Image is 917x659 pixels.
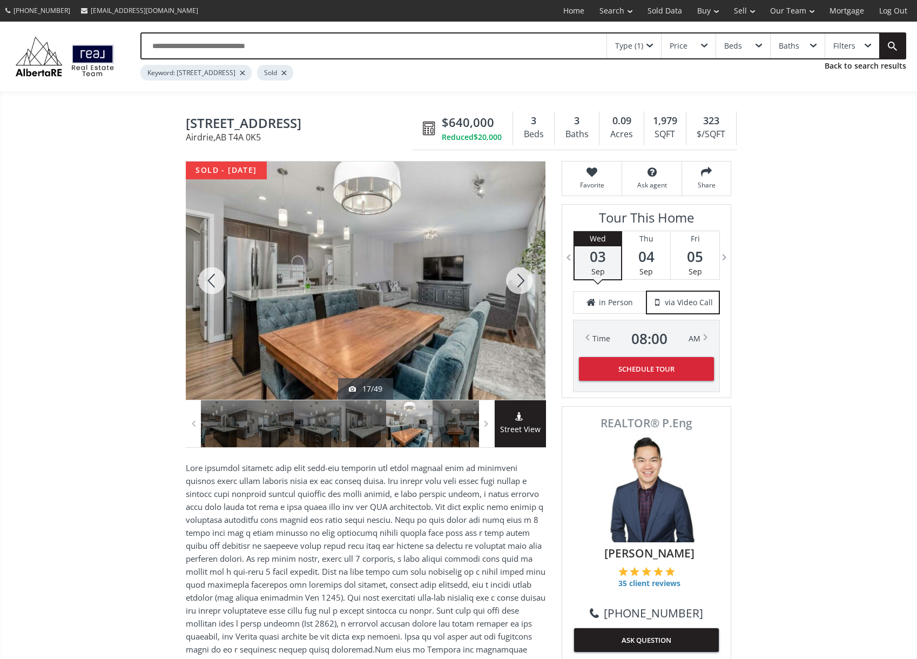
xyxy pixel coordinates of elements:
[605,114,638,128] div: 0.09
[833,42,855,50] div: Filters
[495,423,546,436] span: Street View
[575,249,621,264] span: 03
[650,126,680,143] div: SQFT
[442,114,494,131] span: $640,000
[671,249,719,264] span: 05
[140,65,252,80] div: Keyword: [STREET_ADDRESS]
[630,567,639,576] img: 2 of 5 stars
[257,65,293,80] div: Sold
[618,567,628,576] img: 1 of 5 stars
[568,180,616,190] span: Favorite
[11,34,119,79] img: Logo
[639,266,653,277] span: Sep
[186,116,417,133] span: 296 Kingston Way SE
[687,180,725,190] span: Share
[618,578,680,589] span: 35 client reviews
[692,126,731,143] div: $/SQFT
[579,545,719,561] span: [PERSON_NAME]
[599,297,633,308] span: in Person
[560,126,594,143] div: Baths
[442,132,502,143] div: Reduced
[779,42,799,50] div: Baths
[665,297,713,308] span: via Video Call
[628,180,676,190] span: Ask agent
[592,434,700,542] img: Photo of Colin Woo
[518,114,549,128] div: 3
[14,6,70,15] span: [PHONE_NUMBER]
[642,567,651,576] img: 3 of 5 stars
[574,628,719,652] button: ASK QUESTION
[631,331,667,346] span: 08 : 00
[560,114,594,128] div: 3
[670,42,687,50] div: Price
[653,567,663,576] img: 4 of 5 stars
[186,133,417,142] span: Airdrie , AB T4A 0K5
[591,266,605,277] span: Sep
[605,126,638,143] div: Acres
[615,42,643,50] div: Type (1)
[579,357,714,381] button: Schedule Tour
[692,114,731,128] div: 323
[76,1,204,21] a: [EMAIL_ADDRESS][DOMAIN_NAME]
[825,60,906,71] a: Back to search results
[573,210,720,231] h3: Tour This Home
[622,249,670,264] span: 04
[653,114,677,128] span: 1,979
[518,126,549,143] div: Beds
[622,231,670,246] div: Thu
[349,384,382,394] div: 17/49
[724,42,742,50] div: Beds
[186,162,545,400] div: 296 Kingston Way SE Airdrie, AB T4A 0K5 - Photo 17 of 49
[592,331,700,346] div: Time AM
[574,418,719,429] span: REALTOR® P.Eng
[671,231,719,246] div: Fri
[575,231,621,246] div: Wed
[186,162,267,179] div: sold - [DATE]
[689,266,702,277] span: Sep
[665,567,675,576] img: 5 of 5 stars
[474,132,502,143] span: $20,000
[590,605,703,621] a: [PHONE_NUMBER]
[91,6,198,15] span: [EMAIL_ADDRESS][DOMAIN_NAME]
